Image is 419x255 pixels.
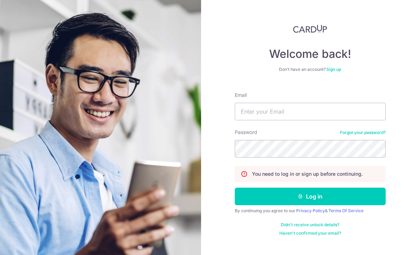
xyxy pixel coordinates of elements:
[235,47,386,61] h4: Welcome back!
[293,25,327,33] img: CardUp Logo
[279,230,341,236] a: Haven't confirmed your email?
[328,208,364,213] a: Terms Of Service
[235,129,257,136] label: Password
[340,130,386,135] a: Forgot your password?
[252,170,363,177] p: You need to log in or sign up before continuing.
[296,208,325,213] a: Privacy Policy
[235,92,247,99] label: Email
[326,67,341,72] a: Sign up
[235,103,386,120] input: Enter your Email
[235,67,386,72] div: Don’t have an account?
[235,208,386,214] div: By continuing you agree to our &
[235,188,386,205] button: Log in
[281,222,339,228] a: Didn't receive unlock details?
